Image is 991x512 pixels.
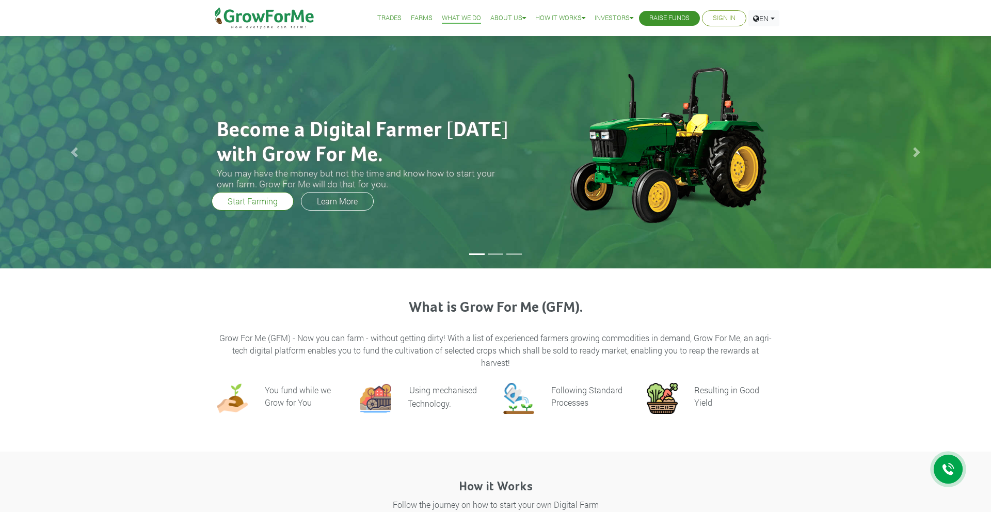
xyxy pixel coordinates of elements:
a: Raise Funds [649,13,690,24]
h4: How it Works [209,479,782,494]
a: About Us [490,13,526,24]
a: How it Works [535,13,585,24]
h3: You may have the money but not the time and know how to start your own farm. Grow For Me will do ... [217,168,511,189]
a: Investors [595,13,633,24]
p: Using mechanised Technology. [408,385,477,409]
p: Follow the journey on how to start your own Digital Farm [211,499,780,511]
img: growforme image [647,383,678,414]
h6: Following Standard Processes [551,385,622,408]
a: Sign In [713,13,736,24]
p: Grow For Me (GFM) - Now you can farm - without getting dirty! With a list of experienced farmers ... [218,332,773,369]
a: Learn More [301,192,374,211]
a: What We Do [442,13,481,24]
a: Farms [411,13,433,24]
img: growforme image [552,62,782,227]
h6: You fund while we Grow for You [265,385,331,408]
img: growforme image [503,383,534,414]
a: Start Farming [212,192,294,211]
img: growforme image [217,383,248,414]
h2: Become a Digital Farmer [DATE] with Grow For Me. [217,118,511,168]
h6: Resulting in Good Yield [694,385,759,408]
img: growforme image [360,383,391,414]
a: EN [748,10,779,26]
a: Trades [377,13,402,24]
h3: What is Grow For Me (GFM). [218,299,773,317]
